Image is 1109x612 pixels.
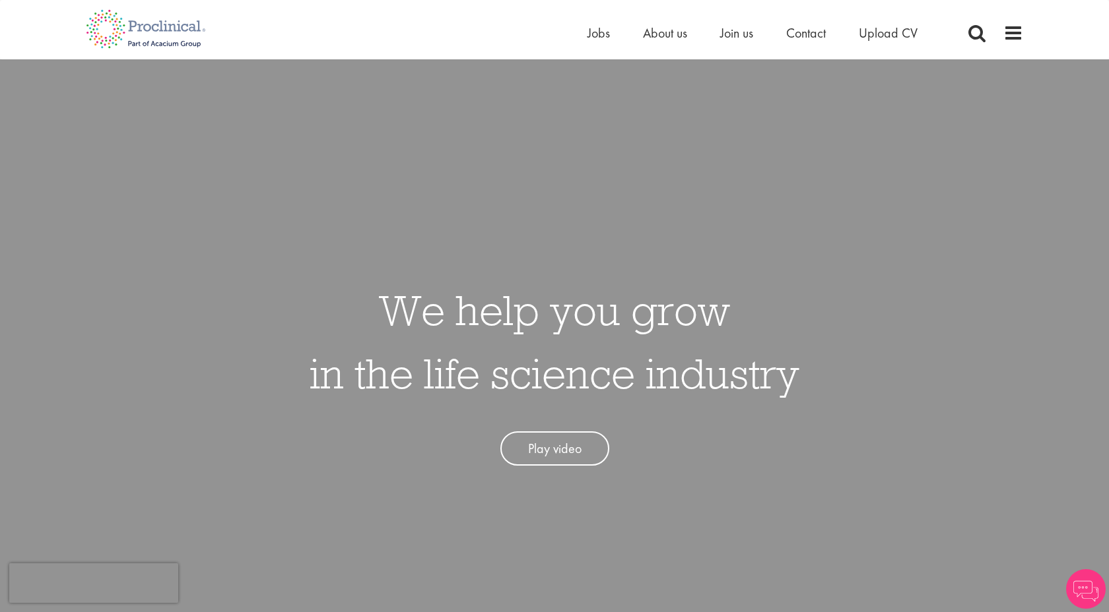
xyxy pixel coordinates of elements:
[859,24,918,42] a: Upload CV
[643,24,687,42] a: About us
[720,24,753,42] a: Join us
[786,24,826,42] a: Contact
[500,431,609,466] a: Play video
[310,278,799,405] h1: We help you grow in the life science industry
[588,24,610,42] a: Jobs
[1066,569,1106,609] img: Chatbot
